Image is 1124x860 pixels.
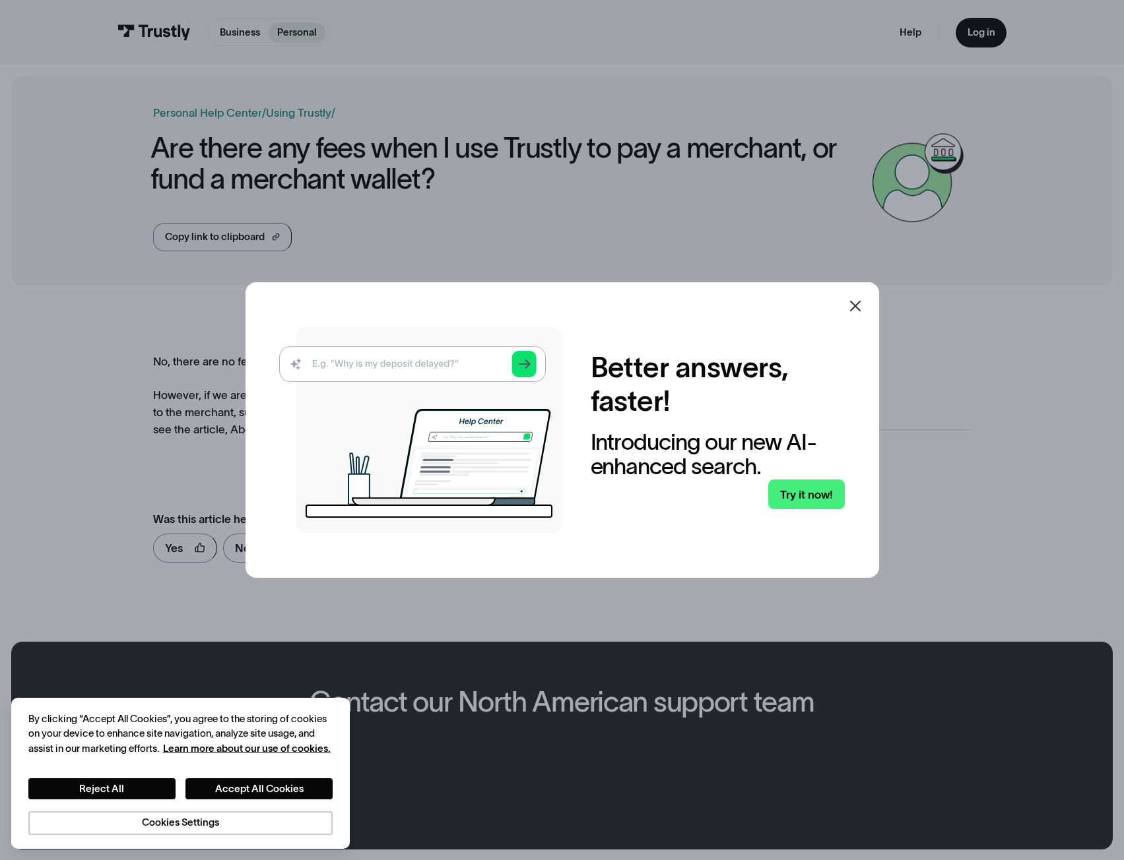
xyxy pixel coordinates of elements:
[28,712,333,835] div: Privacy
[768,479,845,509] a: Try it now!
[185,778,333,799] button: Accept All Cookies
[163,743,331,754] a: More information about your privacy, opens in a new tab
[11,698,350,849] div: Cookie banner
[28,811,333,835] button: Cookies Settings
[591,430,845,479] div: Introducing our new AI-enhanced search.
[591,351,845,419] h2: Better answers, faster!
[28,778,176,799] button: Reject All
[28,712,333,756] div: By clicking “Accept All Cookies”, you agree to the storing of cookies on your device to enhance s...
